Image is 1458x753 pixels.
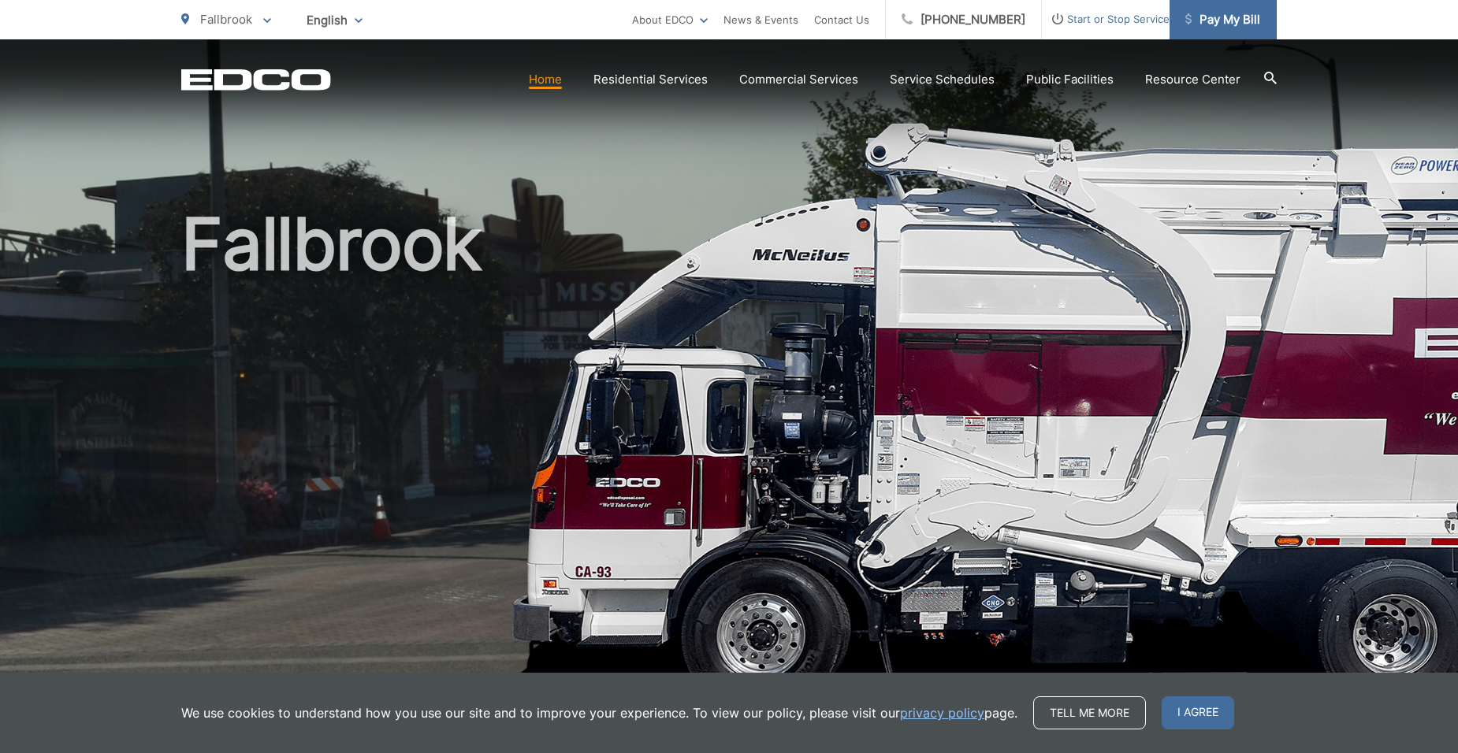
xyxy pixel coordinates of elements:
a: Resource Center [1145,70,1240,89]
a: Residential Services [593,70,708,89]
h1: Fallbrook [181,205,1277,703]
a: News & Events [723,10,798,29]
a: privacy policy [900,703,984,722]
span: Fallbrook [200,12,252,27]
p: We use cookies to understand how you use our site and to improve your experience. To view our pol... [181,703,1017,722]
a: EDCD logo. Return to the homepage. [181,69,331,91]
a: Public Facilities [1026,70,1114,89]
a: Tell me more [1033,696,1146,729]
a: About EDCO [632,10,708,29]
a: Home [529,70,562,89]
a: Service Schedules [890,70,995,89]
a: Contact Us [814,10,869,29]
span: I agree [1162,696,1234,729]
a: Commercial Services [739,70,858,89]
span: English [295,6,374,34]
span: Pay My Bill [1185,10,1260,29]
